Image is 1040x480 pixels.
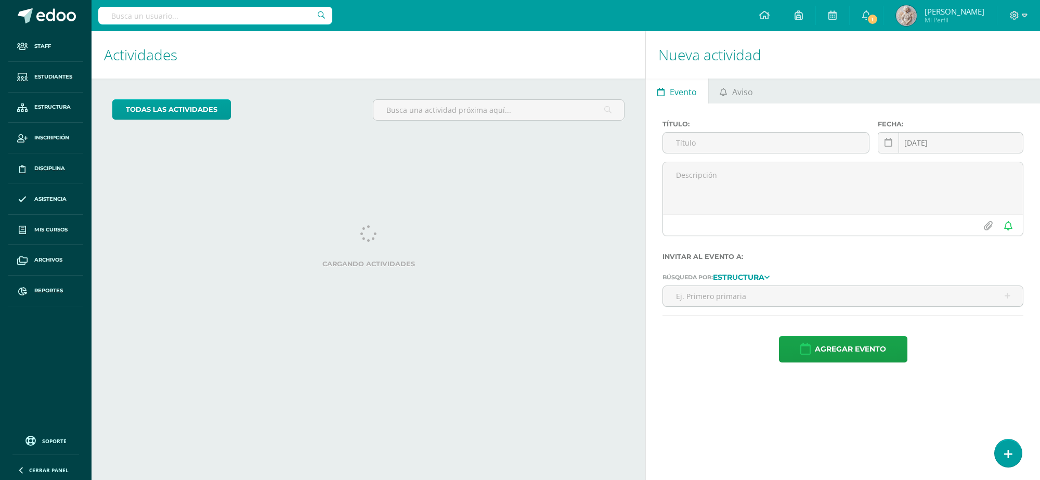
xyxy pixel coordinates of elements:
a: todas las Actividades [112,99,231,120]
span: [PERSON_NAME] [925,6,984,17]
button: Agregar evento [779,336,907,362]
strong: Estructura [713,273,764,282]
a: Soporte [12,433,79,447]
span: Disciplina [34,164,65,173]
span: Evento [670,80,697,105]
a: Aviso [709,79,764,103]
span: Asistencia [34,195,67,203]
label: Cargando actividades [112,260,625,268]
input: Ej. Primero primaria [663,286,1023,306]
span: Aviso [732,80,753,105]
a: Archivos [8,245,83,276]
a: Asistencia [8,184,83,215]
a: Estudiantes [8,62,83,93]
span: Mi Perfil [925,16,984,24]
a: Inscripción [8,123,83,153]
span: Soporte [42,437,67,445]
h1: Actividades [104,31,633,79]
a: Estructura [713,273,770,280]
label: Fecha: [878,120,1023,128]
a: Staff [8,31,83,62]
span: 1 [866,14,878,25]
span: Mis cursos [34,226,68,234]
span: Estudiantes [34,73,72,81]
span: Cerrar panel [29,466,69,474]
img: 0721312b14301b3cebe5de6252ad211a.png [896,5,917,26]
label: Invitar al evento a: [662,253,1023,261]
span: Staff [34,42,51,50]
input: Busca un usuario... [98,7,332,24]
input: Fecha de entrega [878,133,1023,153]
a: Mis cursos [8,215,83,245]
label: Título: [662,120,869,128]
span: Inscripción [34,134,69,142]
h1: Nueva actividad [658,31,1028,79]
a: Estructura [8,93,83,123]
a: Disciplina [8,153,83,184]
span: Búsqueda por: [662,274,713,281]
input: Busca una actividad próxima aquí... [373,100,625,120]
span: Archivos [34,256,62,264]
span: Agregar evento [815,336,886,362]
a: Evento [646,79,708,103]
input: Título [663,133,869,153]
span: Reportes [34,287,63,295]
a: Reportes [8,276,83,306]
span: Estructura [34,103,71,111]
